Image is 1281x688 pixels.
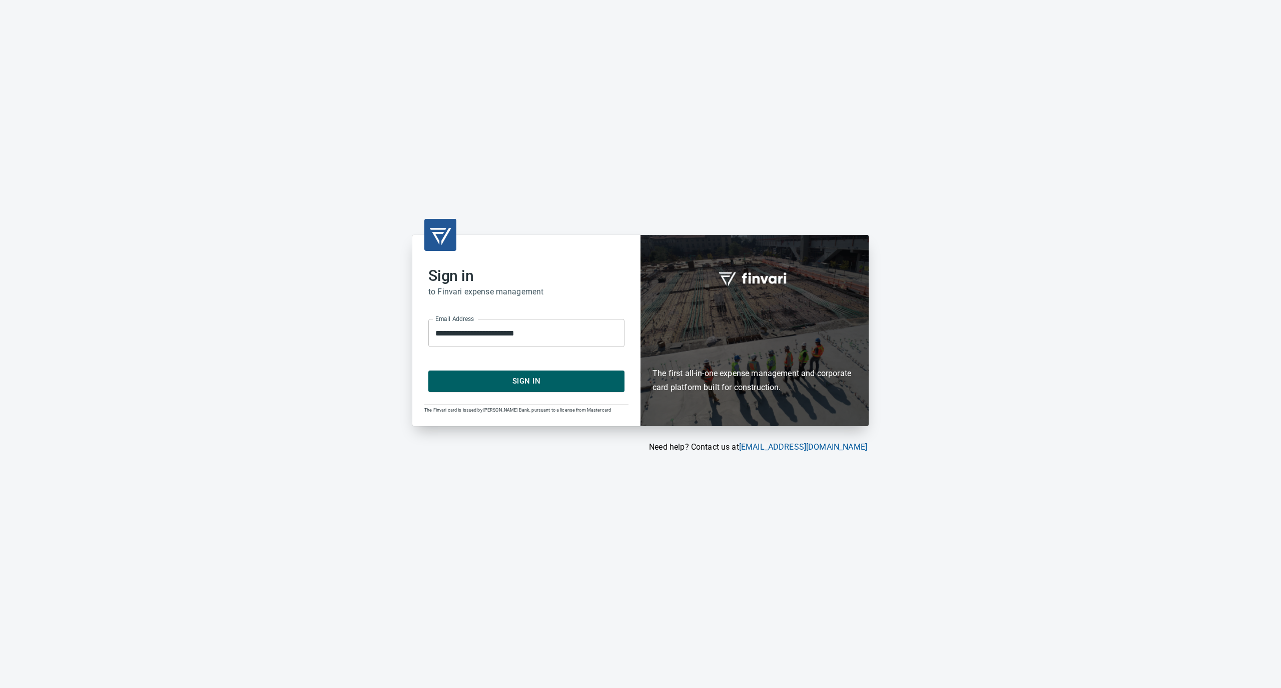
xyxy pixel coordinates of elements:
span: The Finvari card is issued by [PERSON_NAME] Bank, pursuant to a license from Mastercard [424,408,611,413]
span: Sign In [439,375,613,388]
a: [EMAIL_ADDRESS][DOMAIN_NAME] [739,442,867,452]
img: transparent_logo.png [428,223,452,247]
p: Need help? Contact us at [412,441,867,453]
h2: Sign in [428,267,624,285]
h6: The first all-in-one expense management and corporate card platform built for construction. [653,308,857,395]
img: fullword_logo_white.png [717,266,792,289]
button: Sign In [428,371,624,392]
div: Finvari [640,235,869,426]
h6: to Finvari expense management [428,285,624,299]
